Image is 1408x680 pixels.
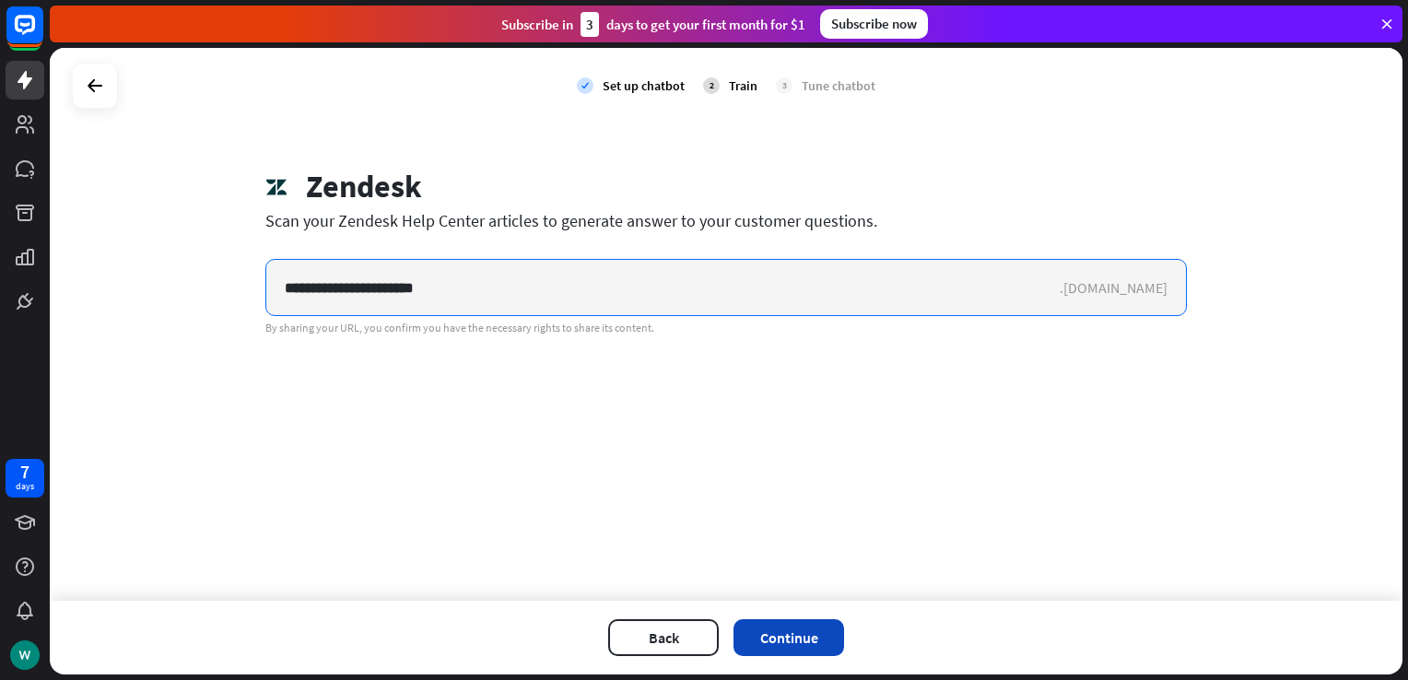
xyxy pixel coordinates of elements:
[265,321,1187,335] div: By sharing your URL, you confirm you have the necessary rights to share its content.
[776,77,792,94] div: 3
[608,619,719,656] button: Back
[733,619,844,656] button: Continue
[265,210,1187,231] div: Scan your Zendesk Help Center articles to generate answer to your customer questions.
[16,480,34,493] div: days
[729,77,757,94] div: Train
[15,7,70,63] button: Open LiveChat chat widget
[703,77,720,94] div: 2
[501,12,805,37] div: Subscribe in days to get your first month for $1
[603,77,685,94] div: Set up chatbot
[802,77,875,94] div: Tune chatbot
[577,77,593,94] i: check
[306,168,422,205] div: Zendesk
[6,459,44,498] a: 7 days
[581,12,599,37] div: 3
[1060,278,1186,297] div: .[DOMAIN_NAME]
[820,9,928,39] div: Subscribe now
[20,463,29,480] div: 7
